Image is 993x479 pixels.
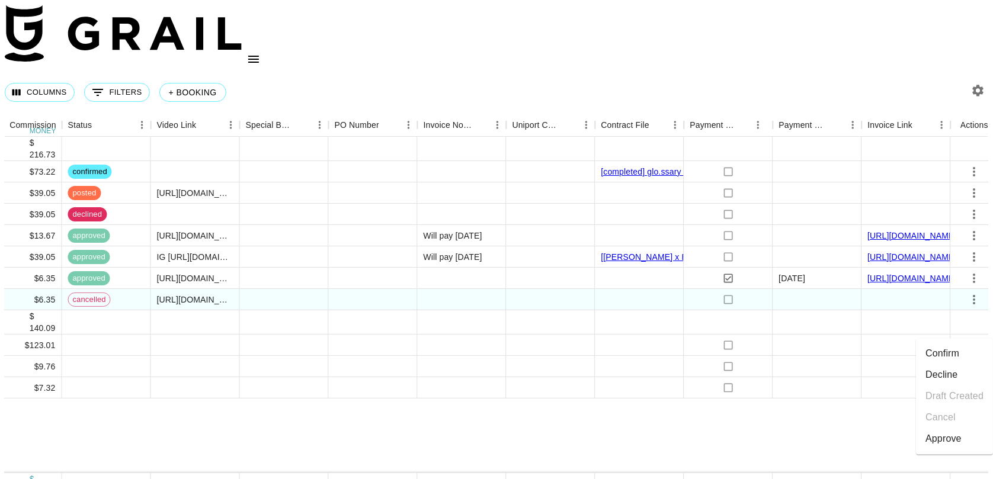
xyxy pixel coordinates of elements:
[595,114,684,137] div: Contract File
[84,83,150,102] button: Show filters
[246,114,294,137] div: Special Booking Type
[933,116,951,134] button: Menu
[30,310,56,322] div: $
[965,268,985,288] button: select merge strategy
[779,114,828,137] div: Payment Sent Date
[335,114,379,137] div: PO Number
[773,114,862,137] div: Payment Sent Date
[157,272,233,284] div: https://www.tiktok.com/@evelyngonz_/video/7552344674439154957
[69,294,110,306] span: cancelled
[868,272,957,284] a: [URL][DOMAIN_NAME]
[925,432,962,446] div: Approve
[92,117,108,133] button: Sort
[379,117,396,133] button: Sort
[311,116,329,134] button: Menu
[68,188,101,199] span: posted
[5,83,75,102] button: Select columns
[601,114,649,137] div: Contract File
[157,230,233,242] div: https://www.tiktok.com/@grc.gldy/video/7551413795671788808
[68,252,110,263] span: approved
[916,365,993,386] li: Decline
[68,230,110,242] span: approved
[601,166,822,178] a: [completed] glo.ssary x Vivier Collaboration Agreement.pdf
[400,116,418,134] button: Menu
[424,114,472,137] div: Invoice Notes
[294,117,311,133] button: Sort
[68,209,107,220] span: declined
[424,230,482,242] div: Will pay Oct 15
[30,149,56,160] div: 216.73
[779,272,806,284] div: 9/29/2025
[157,187,233,199] div: https://www.tiktok.com/@glo.ssary/video/7558839990646541599
[62,114,151,137] div: Status
[159,83,226,102] button: + Booking
[965,183,985,203] button: select merge strategy
[578,116,595,134] button: Menu
[828,117,844,133] button: Sort
[868,114,913,137] div: Invoice Link
[68,114,92,137] div: Status
[684,114,773,137] div: Payment Sent
[912,117,929,133] button: Sort
[9,114,56,137] div: Commission
[965,226,985,246] button: select merge strategy
[30,127,56,134] div: money
[68,273,110,284] span: approved
[561,117,578,133] button: Sort
[965,290,985,310] button: select merge strategy
[196,117,213,133] button: Sort
[424,251,482,263] div: Will pay Oct 14
[133,116,151,134] button: Menu
[157,114,197,137] div: Video Link
[68,166,112,178] span: confirmed
[222,116,240,134] button: Menu
[489,116,507,134] button: Menu
[649,117,666,133] button: Sort
[960,114,988,137] div: Actions
[30,137,56,149] div: $
[667,116,684,134] button: Menu
[242,47,265,71] button: open drawer
[965,162,985,182] button: select merge strategy
[329,114,418,137] div: PO Number
[30,322,56,334] div: 140.09
[512,114,561,137] div: Uniport Contact Email
[507,114,595,137] div: Uniport Contact Email
[690,114,736,137] div: Payment Sent
[5,5,242,62] img: Grail Talent
[868,230,957,242] a: [URL][DOMAIN_NAME]
[749,116,767,134] button: Menu
[965,247,985,267] button: select merge strategy
[157,251,233,263] div: IG https://www.instagram.com/reel/DO9SqMzkzMH/?igsh=MTh3NzUzbnQyeGhxOA== TT: https://www.tiktok.c...
[736,117,753,133] button: Sort
[418,114,507,137] div: Invoice Notes
[151,114,240,137] div: Video Link
[601,251,897,263] a: [[PERSON_NAME] x EOEO] Agreement for ODELOI (2025) - Postpayment.pdf
[965,204,985,224] button: select merge strategy
[868,251,957,263] a: [URL][DOMAIN_NAME]
[157,294,233,306] div: https://www.tiktok.com/@evelyngonz_/video/7552344674439154957
[240,114,329,137] div: Special Booking Type
[916,343,993,365] li: Confirm
[844,116,862,134] button: Menu
[472,117,489,133] button: Sort
[965,335,985,355] button: select merge strategy
[862,114,951,137] div: Invoice Link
